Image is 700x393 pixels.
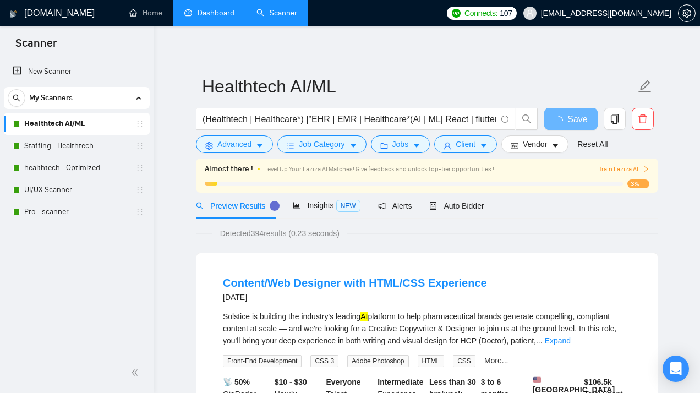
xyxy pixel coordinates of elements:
[371,135,430,153] button: folderJobscaret-down
[347,355,408,367] span: Adobe Photoshop
[135,141,144,150] span: holder
[310,355,338,367] span: CSS 3
[7,35,65,58] span: Scanner
[501,116,508,123] span: info-circle
[270,201,280,211] div: Tooltip anchor
[4,87,150,223] li: My Scanners
[4,61,150,83] li: New Scanner
[135,208,144,216] span: holder
[202,73,636,100] input: Scanner name...
[516,108,538,130] button: search
[523,138,547,150] span: Vendor
[551,141,559,150] span: caret-down
[429,201,484,210] span: Auto Bidder
[360,312,368,321] mark: AI
[293,201,300,209] span: area-chart
[135,185,144,194] span: holder
[604,114,625,124] span: copy
[135,119,144,128] span: holder
[378,201,412,210] span: Alerts
[484,356,508,365] a: More...
[456,138,475,150] span: Client
[205,163,253,175] span: Almost there !
[545,336,571,345] a: Expand
[135,163,144,172] span: holder
[24,201,129,223] a: Pro - scanner
[378,378,423,386] b: Intermediate
[599,164,649,174] button: Train Laziza AI
[554,116,567,125] span: loading
[511,141,518,150] span: idcard
[516,114,537,124] span: search
[544,108,598,130] button: Save
[418,355,445,367] span: HTML
[184,8,234,18] a: dashboardDashboard
[526,9,534,17] span: user
[24,113,129,135] a: Healthtech AI/ML
[567,112,587,126] span: Save
[533,376,541,384] img: 🇺🇸
[663,356,689,382] div: Open Intercom Messenger
[205,141,213,150] span: setting
[464,7,497,19] span: Connects:
[536,336,543,345] span: ...
[627,179,649,188] span: 3%
[501,135,568,153] button: idcardVendorcaret-down
[203,112,496,126] input: Search Freelance Jobs...
[678,4,696,22] button: setting
[223,310,631,347] div: Solstice is building the industry's leading platform to help pharmaceutical brands generate compe...
[212,227,347,239] span: Detected 394 results (0.23 seconds)
[480,141,488,150] span: caret-down
[277,135,366,153] button: barsJob Categorycaret-down
[453,355,475,367] span: CSS
[349,141,357,150] span: caret-down
[434,135,497,153] button: userClientcaret-down
[196,135,273,153] button: settingAdvancedcaret-down
[500,7,512,19] span: 107
[604,108,626,130] button: copy
[24,179,129,201] a: UI/UX Scanner
[8,94,25,102] span: search
[223,277,487,289] a: Content/Web Designer with HTML/CSS Experience
[256,141,264,150] span: caret-down
[392,138,409,150] span: Jobs
[643,166,649,172] span: right
[24,157,129,179] a: healthtech - Optimized
[326,378,361,386] b: Everyone
[380,141,388,150] span: folder
[223,291,487,304] div: [DATE]
[413,141,420,150] span: caret-down
[223,378,250,386] b: 📡 50%
[24,135,129,157] a: Staffing - Healthtech
[638,79,652,94] span: edit
[678,9,696,18] a: setting
[299,138,344,150] span: Job Category
[577,138,608,150] a: Reset All
[632,114,653,124] span: delete
[217,138,251,150] span: Advanced
[196,201,275,210] span: Preview Results
[287,141,294,150] span: bars
[293,201,360,210] span: Insights
[196,202,204,210] span: search
[29,87,73,109] span: My Scanners
[256,8,297,18] a: searchScanner
[223,355,302,367] span: Front-End Development
[8,89,25,107] button: search
[452,9,461,18] img: upwork-logo.png
[584,378,612,386] b: $ 106.5k
[679,9,695,18] span: setting
[129,8,162,18] a: homeHome
[429,202,437,210] span: robot
[378,202,386,210] span: notification
[9,5,17,23] img: logo
[275,378,307,386] b: $10 - $30
[131,367,142,378] span: double-left
[444,141,451,150] span: user
[264,165,494,173] span: Level Up Your Laziza AI Matches! Give feedback and unlock top-tier opportunities !
[632,108,654,130] button: delete
[336,200,360,212] span: NEW
[13,61,141,83] a: New Scanner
